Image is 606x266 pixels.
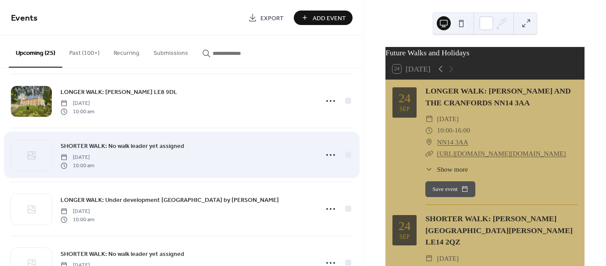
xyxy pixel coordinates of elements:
div: 24 [399,220,411,232]
a: LONGER WALK: [PERSON_NAME] AND THE CRANFORDS NN14 3AA [425,86,571,107]
span: 10:00 am [61,216,94,223]
button: Submissions [146,36,195,67]
a: Export [242,11,290,25]
div: Sep [399,106,410,112]
div: ​ [425,113,433,125]
button: Recurring [107,36,146,67]
button: ​Show more [425,164,468,174]
span: [DATE] [61,154,94,162]
div: SHORTER WALK: [PERSON_NAME][GEOGRAPHIC_DATA][PERSON_NAME] LE14 2QZ [425,213,577,248]
span: SHORTER WALK: No walk leader yet assigned [61,250,184,259]
button: Past (100+) [62,36,107,67]
span: [DATE] [437,253,459,264]
span: 10:00 [437,125,453,136]
span: Export [260,14,284,23]
a: SHORTER WALK: No walk leader yet assigned [61,141,184,151]
a: LONGER WALK: [PERSON_NAME] LE8 9DL [61,87,177,97]
button: Add Event [294,11,353,25]
span: [DATE] [61,100,94,108]
div: ​ [425,148,433,159]
span: SHORTER WALK: No walk leader yet assigned [61,142,184,151]
div: ​ [425,164,433,174]
div: ​ [425,125,433,136]
div: ​ [425,253,433,264]
div: Future Walks and Holidays [385,47,585,58]
span: - [453,125,455,136]
span: Add Event [313,14,346,23]
div: Sep [399,234,410,240]
a: LONGER WALK: Under development [GEOGRAPHIC_DATA] by [PERSON_NAME] [61,195,279,205]
span: LONGER WALK: Under development [GEOGRAPHIC_DATA] by [PERSON_NAME] [61,196,279,205]
a: SHORTER WALK: No walk leader yet assigned [61,249,184,259]
div: 24 [399,92,411,104]
span: Events [11,10,38,27]
span: 10:00 am [61,162,94,169]
a: [URL][DOMAIN_NAME][DOMAIN_NAME] [437,150,566,157]
span: 10:00 am [61,108,94,115]
button: Upcoming (25) [9,36,62,68]
button: Save event [425,181,475,197]
span: [DATE] [437,113,459,125]
span: [DATE] [61,208,94,216]
span: LONGER WALK: [PERSON_NAME] LE8 9DL [61,88,177,97]
span: Show more [437,164,468,174]
a: NN14 3AA [437,137,468,148]
span: 16:00 [455,125,470,136]
div: ​ [425,137,433,148]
